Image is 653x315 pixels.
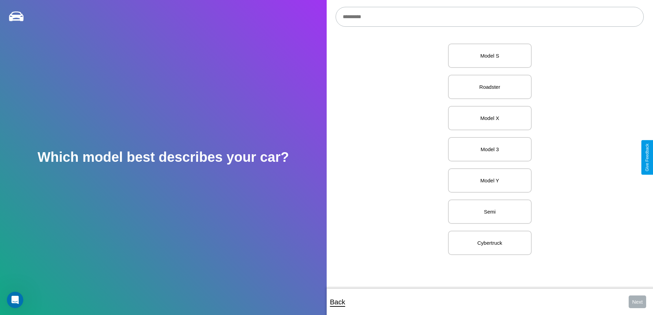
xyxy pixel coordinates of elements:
[456,145,524,154] p: Model 3
[456,113,524,123] p: Model X
[456,51,524,60] p: Model S
[456,238,524,247] p: Cybertruck
[456,207,524,216] p: Semi
[629,295,646,308] button: Next
[645,144,650,171] div: Give Feedback
[330,296,345,308] p: Back
[456,82,524,92] p: Roadster
[456,176,524,185] p: Model Y
[37,149,289,165] h2: Which model best describes your car?
[7,292,23,308] iframe: Intercom live chat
